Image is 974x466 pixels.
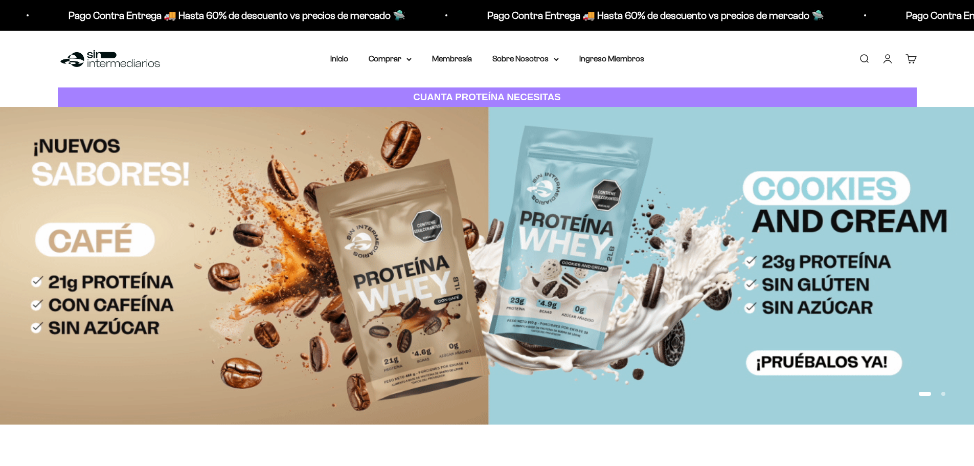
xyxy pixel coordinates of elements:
strong: CUANTA PROTEÍNA NECESITAS [413,92,561,102]
summary: Sobre Nosotros [492,52,559,65]
a: CUANTA PROTEÍNA NECESITAS [58,87,917,107]
a: Membresía [432,54,472,63]
p: Pago Contra Entrega 🚚 Hasta 60% de descuento vs precios de mercado 🛸 [487,7,824,24]
p: Pago Contra Entrega 🚚 Hasta 60% de descuento vs precios de mercado 🛸 [69,7,405,24]
summary: Comprar [369,52,412,65]
a: Ingreso Miembros [579,54,644,63]
a: Inicio [330,54,348,63]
